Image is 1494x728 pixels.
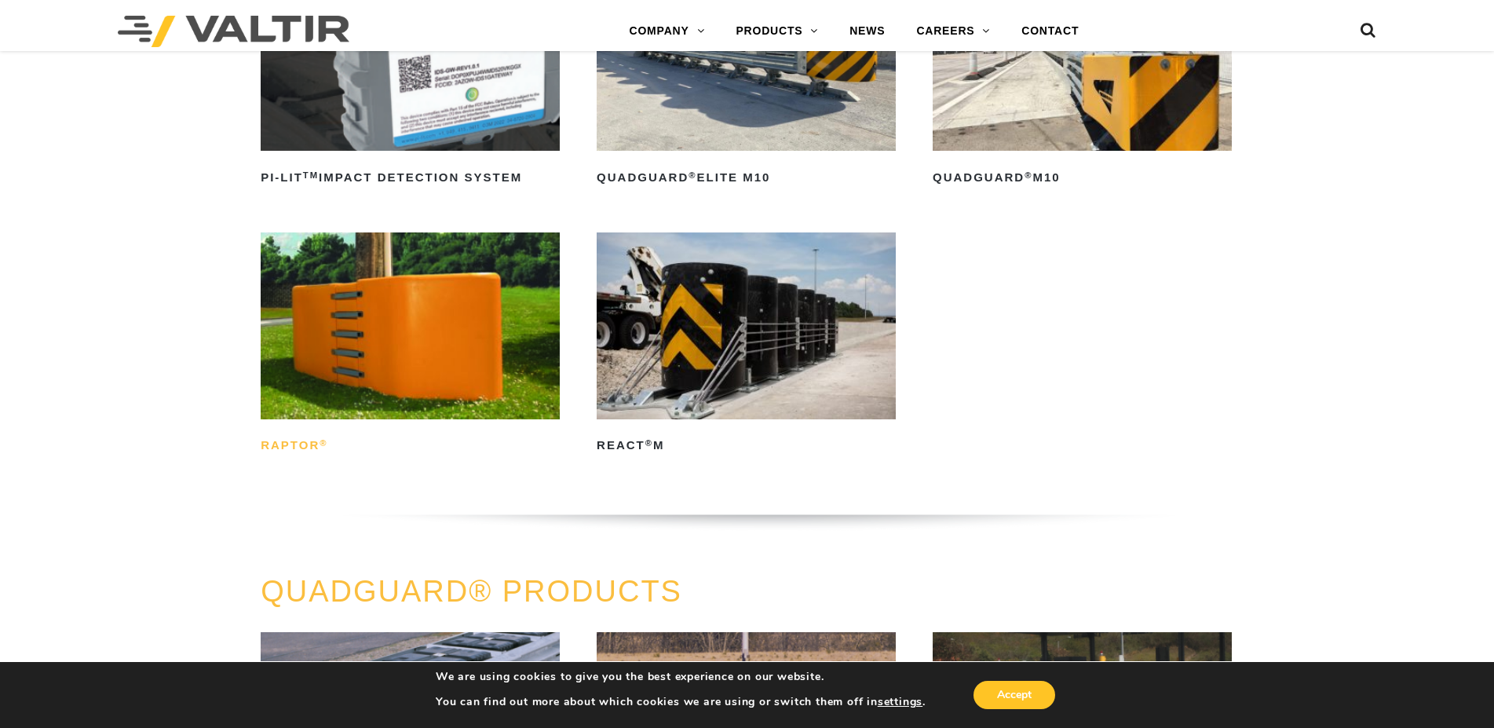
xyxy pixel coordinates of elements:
[834,16,900,47] a: NEWS
[261,434,560,459] h2: RAPTOR
[1006,16,1094,47] a: CONTACT
[689,170,696,180] sup: ®
[597,165,896,190] h2: QuadGuard Elite M10
[933,165,1232,190] h2: QuadGuard M10
[303,170,319,180] sup: TM
[900,16,1006,47] a: CAREERS
[1025,170,1032,180] sup: ®
[973,681,1055,709] button: Accept
[613,16,720,47] a: COMPANY
[645,438,653,448] sup: ®
[597,232,896,459] a: REACT®M
[261,575,682,608] a: QUADGUARD® PRODUCTS
[597,434,896,459] h2: REACT M
[261,165,560,190] h2: PI-LIT Impact Detection System
[720,16,834,47] a: PRODUCTS
[436,695,926,709] p: You can find out more about which cookies we are using or switch them off in .
[436,670,926,684] p: We are using cookies to give you the best experience on our website.
[261,232,560,459] a: RAPTOR®
[320,438,327,448] sup: ®
[878,695,922,709] button: settings
[118,16,349,47] img: Valtir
